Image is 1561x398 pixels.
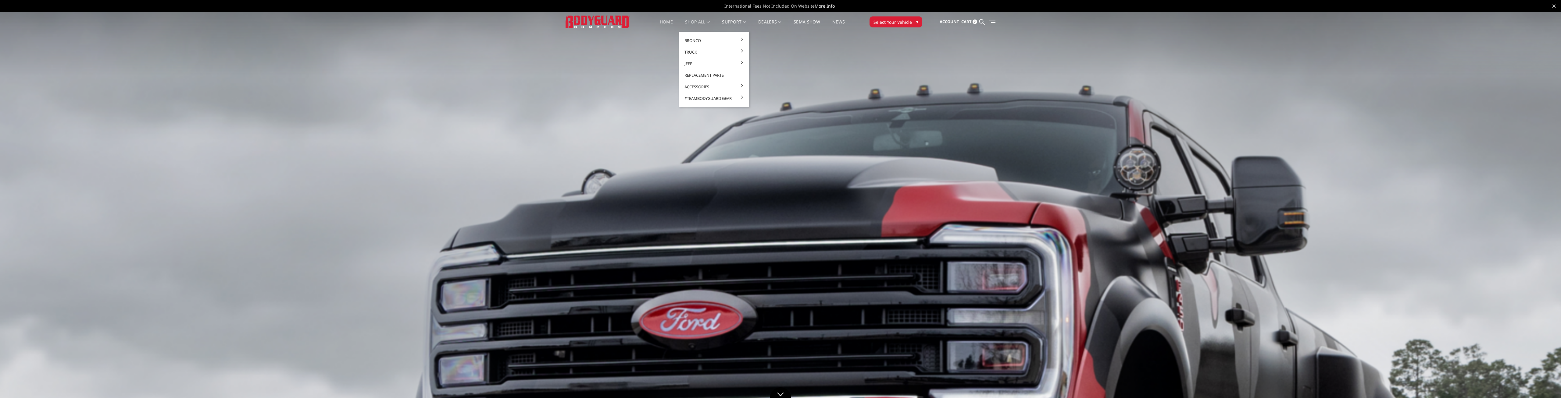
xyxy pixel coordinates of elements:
a: Truck [681,46,747,58]
a: SEMA Show [794,20,820,32]
img: BODYGUARD BUMPERS [566,16,630,28]
button: Select Your Vehicle [870,16,922,27]
span: Select Your Vehicle [873,19,912,25]
a: Support [722,20,746,32]
a: Dealers [758,20,781,32]
a: #TeamBodyguard Gear [681,93,747,104]
a: Accessories [681,81,747,93]
a: Click to Down [770,387,791,398]
a: Home [660,20,673,32]
span: 0 [973,19,977,24]
a: Replacement Parts [681,69,747,81]
a: Bronco [681,35,747,46]
span: Account [940,19,959,24]
a: More Info [815,3,835,9]
a: shop all [685,20,710,32]
a: Account [940,14,959,30]
span: Cart [961,19,972,24]
a: Cart 0 [961,14,977,30]
a: Jeep [681,58,747,69]
span: ▾ [916,19,918,25]
a: News [832,20,845,32]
